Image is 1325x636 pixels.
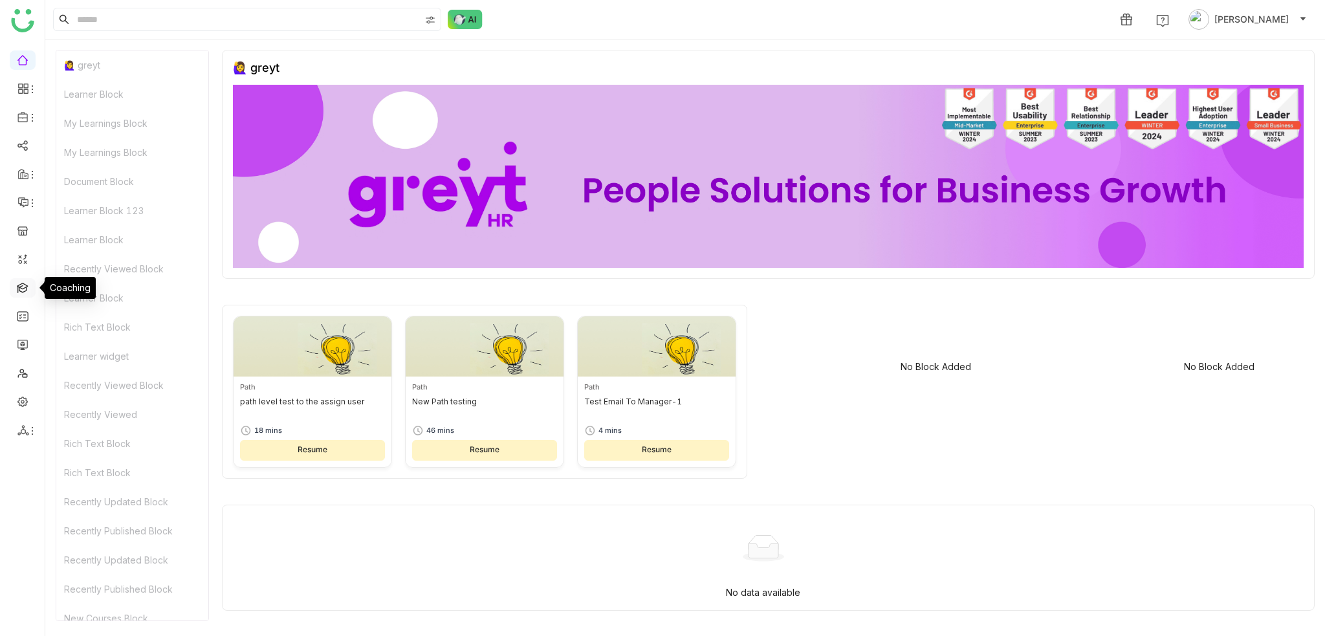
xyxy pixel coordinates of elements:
div: My Learnings Block [56,109,208,138]
img: timer.svg [412,424,424,436]
div: 🙋‍♀️ greyt [233,61,279,74]
div: No Block Added [1184,361,1254,372]
button: [PERSON_NAME] [1186,9,1309,30]
div: Recently Published Block [56,516,208,545]
div: My Learnings Block [56,138,208,167]
div: Learner Block [56,80,208,109]
div: Rich Text Block [56,313,208,342]
div: Path [240,382,385,393]
div: 🙋‍♀️ greyt [56,50,208,80]
div: Learner Block [56,283,208,313]
img: help.svg [1156,14,1169,27]
img: avatar [1188,9,1209,30]
div: Path [412,382,557,393]
img: ask-buddy-normal.svg [448,10,483,29]
div: Learner widget [56,342,208,371]
div: No Block Added [901,361,971,372]
div: Recently Viewed [56,400,208,429]
div: New Courses Block [56,604,208,633]
img: search-type.svg [425,15,435,25]
p: No data available [726,586,800,600]
img: logo [11,9,34,32]
span: Resume [642,444,672,456]
img: Thumbnail [578,316,736,377]
div: Test Email To Manager-1 [584,397,729,417]
div: Learner Block [56,225,208,254]
img: timer.svg [584,424,596,436]
div: Coaching [45,277,96,299]
span: Resume [470,444,499,456]
div: Path [584,382,729,393]
img: Thumbnail [406,316,564,377]
span: Resume [298,444,327,456]
div: Rich Text Block [56,429,208,458]
button: Resume [240,440,385,461]
div: path level test to the assign user [240,397,385,417]
div: 18 mins [254,425,282,436]
div: Recently Published Block [56,575,208,604]
div: Document Block [56,167,208,196]
img: 68ca8a786afc163911e2cfd3 [233,85,1304,268]
div: Recently Viewed Block [56,371,208,400]
div: Rich Text Block [56,458,208,487]
div: Learner Block 123 [56,196,208,225]
img: Thumbnail [234,316,391,377]
button: Resume [412,440,557,461]
div: New Path testing [412,397,557,417]
span: [PERSON_NAME] [1214,12,1289,27]
div: Recently Updated Block [56,487,208,516]
div: Recently Updated Block [56,545,208,575]
div: 4 mins [598,425,622,436]
div: Recently Viewed Block [56,254,208,283]
button: Resume [584,440,729,461]
img: timer.svg [240,424,252,436]
div: 46 mins [426,425,454,436]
